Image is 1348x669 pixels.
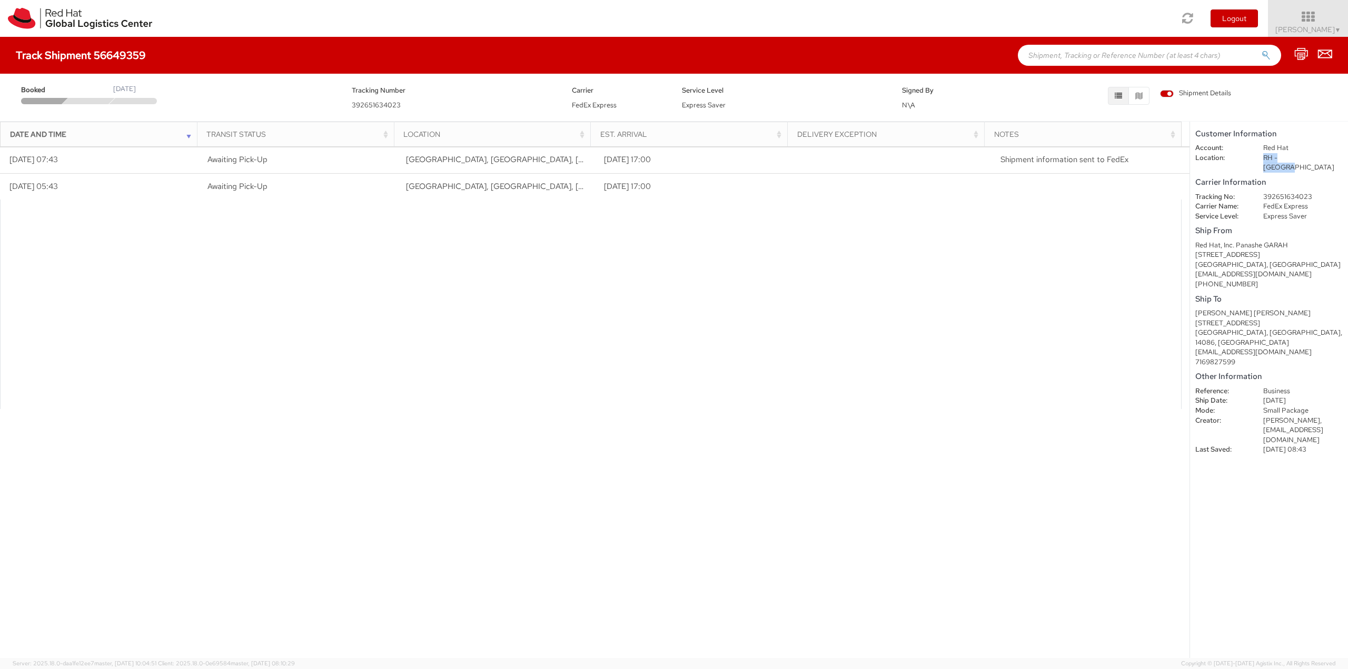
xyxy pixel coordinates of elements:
div: [PHONE_NUMBER] [1195,279,1343,289]
span: Copyright © [DATE]-[DATE] Agistix Inc., All Rights Reserved [1181,660,1335,668]
dt: Reference: [1187,386,1255,396]
h5: Service Level [682,87,886,94]
h5: Carrier Information [1195,178,1343,187]
div: [EMAIL_ADDRESS][DOMAIN_NAME] [1195,269,1343,279]
h5: Other Information [1195,372,1343,381]
div: [GEOGRAPHIC_DATA], [GEOGRAPHIC_DATA], 14086, [GEOGRAPHIC_DATA] [1195,328,1343,347]
span: master, [DATE] 10:04:51 [94,660,156,667]
div: Transit Status [206,129,390,139]
h5: Tracking Number [352,87,556,94]
span: [PERSON_NAME] [1275,25,1341,34]
span: ▼ [1335,26,1341,34]
div: Red Hat, Inc. Panashe GARAH [1195,241,1343,251]
dt: Mode: [1187,406,1255,416]
dt: Ship Date: [1187,396,1255,406]
div: Delivery Exception [797,129,981,139]
span: Client: 2025.18.0-0e69584 [158,660,295,667]
div: [STREET_ADDRESS] [1195,250,1343,260]
span: Shipment information sent to FedEx [1000,154,1128,165]
span: FedEx Express [572,101,617,109]
div: 7169827599 [1195,357,1343,367]
span: Awaiting Pick-Up [207,181,267,192]
h4: Track Shipment 56649359 [16,49,146,61]
img: rh-logistics-00dfa346123c4ec078e1.svg [8,8,152,29]
h5: Customer Information [1195,129,1343,138]
div: [EMAIL_ADDRESS][DOMAIN_NAME] [1195,347,1343,357]
span: Awaiting Pick-Up [207,154,267,165]
span: Express Saver [682,101,726,109]
dt: Service Level: [1187,212,1255,222]
dt: Last Saved: [1187,445,1255,455]
div: Est. Arrival [600,129,784,139]
label: Shipment Details [1160,88,1231,100]
dt: Carrier Name: [1187,202,1255,212]
span: 392651634023 [352,101,401,109]
span: RALEIGH, NC, US [406,154,656,165]
button: Logout [1211,9,1258,27]
h5: Signed By [902,87,996,94]
span: master, [DATE] 08:10:29 [231,660,295,667]
div: Date and Time [10,129,194,139]
span: Booked [21,85,66,95]
dt: Account: [1187,143,1255,153]
span: Server: 2025.18.0-daa1fe12ee7 [13,660,156,667]
div: Location [403,129,587,139]
input: Shipment, Tracking or Reference Number (at least 4 chars) [1018,45,1281,66]
dt: Tracking No: [1187,192,1255,202]
span: [PERSON_NAME], [1263,416,1322,425]
td: [DATE] 17:00 [595,173,794,199]
h5: Carrier [572,87,666,94]
div: [GEOGRAPHIC_DATA], [GEOGRAPHIC_DATA] [1195,260,1343,270]
dt: Location: [1187,153,1255,163]
span: RALEIGH, NC, US [406,181,656,192]
span: N\A [902,101,915,109]
span: Shipment Details [1160,88,1231,98]
h5: Ship To [1195,295,1343,304]
div: [DATE] [113,84,136,94]
dt: Creator: [1187,416,1255,426]
td: [DATE] 17:00 [595,147,794,173]
div: [STREET_ADDRESS] [1195,318,1343,328]
h5: Ship From [1195,226,1343,235]
div: Notes [994,129,1178,139]
div: [PERSON_NAME] [PERSON_NAME] [1195,308,1343,318]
